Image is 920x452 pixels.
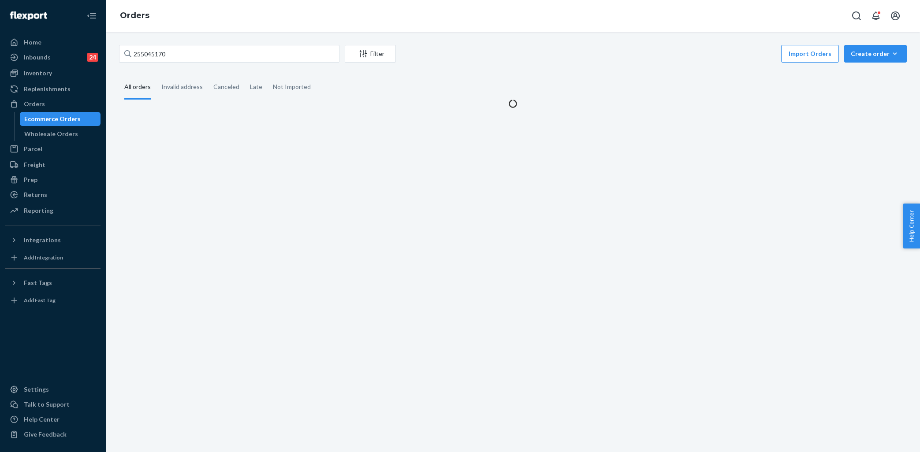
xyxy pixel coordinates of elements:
[20,127,101,141] a: Wholesale Orders
[5,276,101,290] button: Fast Tags
[24,53,51,62] div: Inbounds
[119,45,339,63] input: Search orders
[24,115,81,123] div: Ecommerce Orders
[10,11,47,20] img: Flexport logo
[24,160,45,169] div: Freight
[24,130,78,138] div: Wholesale Orders
[161,75,203,98] div: Invalid address
[345,45,396,63] button: Filter
[24,254,63,261] div: Add Integration
[781,45,839,63] button: Import Orders
[213,75,239,98] div: Canceled
[5,293,101,308] a: Add Fast Tag
[273,75,311,98] div: Not Imported
[24,144,42,153] div: Parcel
[24,206,53,215] div: Reporting
[250,75,262,98] div: Late
[24,236,61,245] div: Integrations
[5,251,101,265] a: Add Integration
[844,45,907,63] button: Create order
[24,415,60,424] div: Help Center
[83,7,101,25] button: Close Navigation
[5,66,101,80] a: Inventory
[24,38,41,47] div: Home
[24,175,37,184] div: Prep
[24,100,45,108] div: Orders
[24,278,52,287] div: Fast Tags
[24,385,49,394] div: Settings
[5,50,101,64] a: Inbounds24
[124,75,151,100] div: All orders
[5,382,101,396] a: Settings
[5,427,101,441] button: Give Feedback
[5,173,101,187] a: Prep
[5,142,101,156] a: Parcel
[867,7,885,25] button: Open notifications
[851,49,900,58] div: Create order
[87,53,98,62] div: 24
[5,82,101,96] a: Replenishments
[5,233,101,247] button: Integrations
[24,190,47,199] div: Returns
[113,3,156,29] ol: breadcrumbs
[5,397,101,411] button: Talk to Support
[5,35,101,49] a: Home
[24,400,70,409] div: Talk to Support
[5,204,101,218] a: Reporting
[5,412,101,426] a: Help Center
[24,69,52,78] div: Inventory
[886,7,904,25] button: Open account menu
[848,7,865,25] button: Open Search Box
[120,11,149,20] a: Orders
[5,97,101,111] a: Orders
[20,112,101,126] a: Ecommerce Orders
[5,188,101,202] a: Returns
[24,430,67,439] div: Give Feedback
[5,158,101,172] a: Freight
[903,204,920,248] button: Help Center
[24,85,71,93] div: Replenishments
[24,296,56,304] div: Add Fast Tag
[345,49,395,58] div: Filter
